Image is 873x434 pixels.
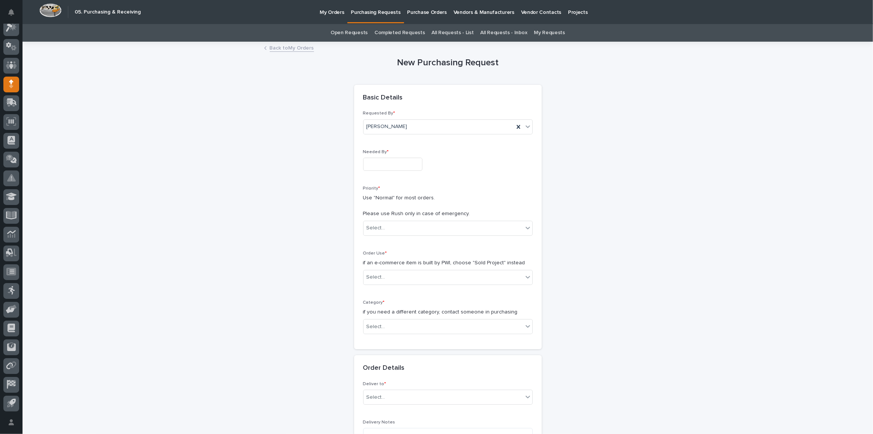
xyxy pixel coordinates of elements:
div: Select... [367,323,385,331]
span: Priority [363,186,380,191]
a: Back toMy Orders [270,43,314,52]
div: Notifications [9,9,19,21]
h1: New Purchasing Request [354,57,542,68]
h2: Order Details [363,364,405,372]
span: Order Use [363,251,387,256]
span: [PERSON_NAME] [367,123,407,131]
h2: Basic Details [363,94,403,102]
div: Select... [367,393,385,401]
a: All Requests - List [431,24,473,42]
span: Delivery Notes [363,420,395,425]
span: Deliver to [363,382,386,386]
a: Completed Requests [374,24,425,42]
p: if an e-commerce item is built by PWI, choose "Sold Project" instead [363,259,533,267]
span: Requested By [363,111,395,116]
a: My Requests [534,24,565,42]
div: Select... [367,224,385,232]
p: if you need a different category, contact someone in purchasing [363,308,533,316]
a: All Requests - Inbox [481,24,527,42]
p: Use "Normal" for most orders. Please use Rush only in case of emergency. [363,194,533,217]
div: Select... [367,273,385,281]
span: Needed By [363,150,389,154]
h2: 05. Purchasing & Receiving [75,9,141,15]
span: Category [363,300,385,305]
button: Notifications [3,5,19,20]
img: Workspace Logo [39,3,62,17]
a: Open Requests [331,24,368,42]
